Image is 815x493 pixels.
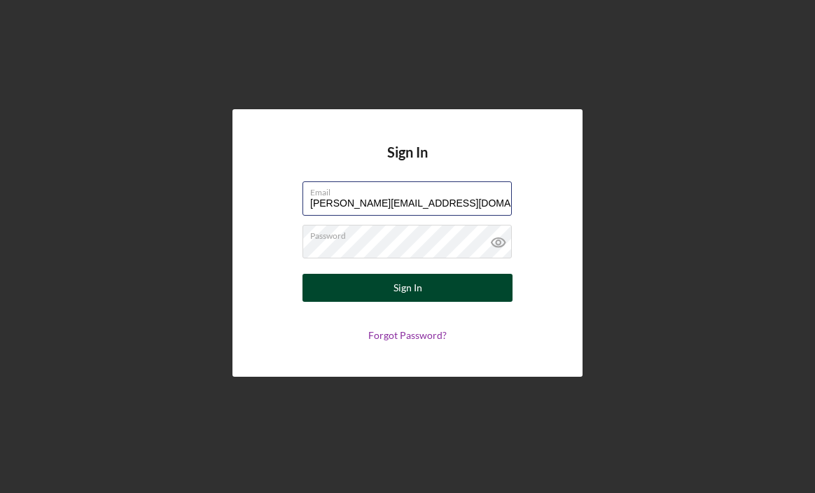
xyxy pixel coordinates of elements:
[368,329,447,341] a: Forgot Password?
[393,274,422,302] div: Sign In
[387,144,428,181] h4: Sign In
[310,182,512,197] label: Email
[302,274,513,302] button: Sign In
[310,225,512,241] label: Password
